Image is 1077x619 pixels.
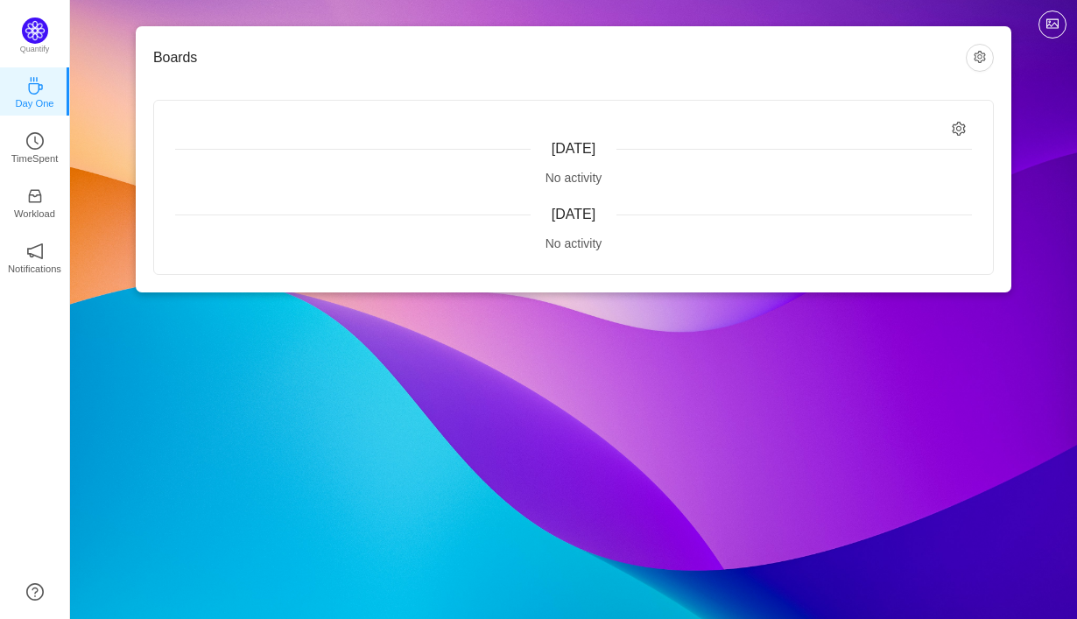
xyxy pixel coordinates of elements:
span: [DATE] [552,207,595,222]
button: icon: picture [1038,11,1066,39]
i: icon: notification [26,243,44,260]
i: icon: coffee [26,77,44,95]
p: TimeSpent [11,151,59,166]
span: [DATE] [552,141,595,156]
a: icon: inboxWorkload [26,193,44,210]
a: icon: clock-circleTimeSpent [26,137,44,155]
div: No activity [175,169,972,187]
p: Quantify [20,44,50,56]
p: Day One [15,95,53,111]
button: icon: setting [966,44,994,72]
p: Workload [14,206,55,222]
h3: Boards [153,49,966,67]
a: icon: question-circle [26,583,44,601]
i: icon: setting [952,122,967,137]
div: No activity [175,235,972,253]
a: icon: coffeeDay One [26,82,44,100]
img: Quantify [22,18,48,44]
i: icon: inbox [26,187,44,205]
a: icon: notificationNotifications [26,248,44,265]
i: icon: clock-circle [26,132,44,150]
p: Notifications [8,261,61,277]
